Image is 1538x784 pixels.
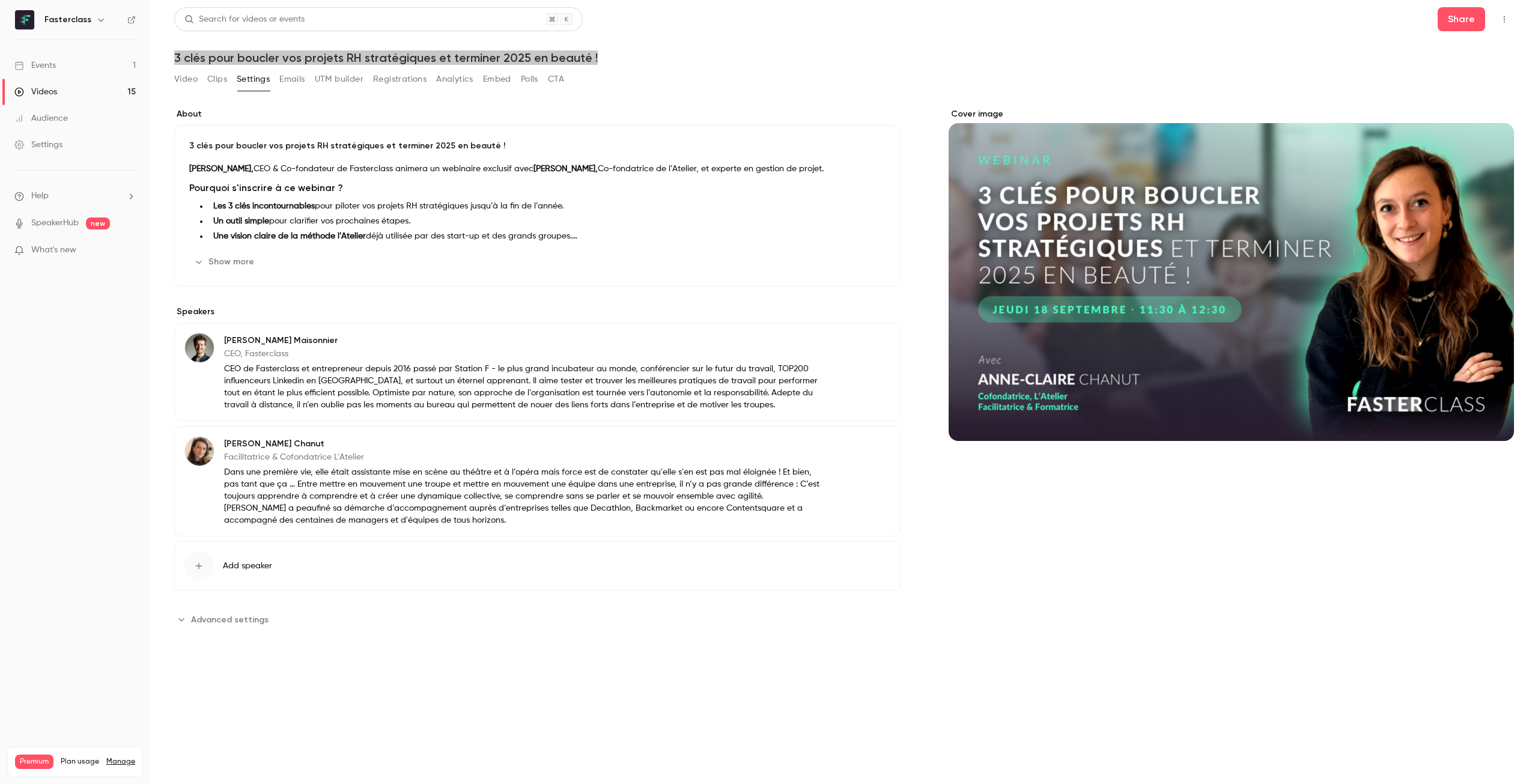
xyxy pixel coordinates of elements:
button: Registrations [373,70,427,89]
li: pour piloter vos projets RH stratégiques jusqu’à la fin de l’année. [208,200,886,213]
li: pour clarifier vos prochaines étapes. [208,215,886,228]
label: About [174,108,901,120]
label: Speakers [174,306,901,318]
strong: [PERSON_NAME], [533,165,598,173]
span: Help [31,190,49,202]
div: Raphael Maisonnier[PERSON_NAME] MaisonnierCEO, FasterclassCEO de Fasterclass et entrepreneur depu... [174,323,901,421]
span: What's new [31,244,76,257]
span: Premium [15,755,53,769]
strong: [PERSON_NAME], [189,165,254,173]
div: Events [14,59,56,71]
button: Polls [521,70,538,89]
a: Manage [106,757,135,767]
img: Fasterclass [15,10,34,29]
strong: Les 3 clés incontournables [213,202,315,210]
button: Embed [483,70,511,89]
h1: 3 clés pour boucler vos projets RH stratégiques et terminer 2025 en beauté ! [174,50,1514,65]
iframe: Noticeable Trigger [121,245,136,256]
button: Settings [237,70,270,89]
button: CTA [548,70,564,89]
p: CEO & Co-fondateur de Fasterclass animera un webinaire exclusif avec Co-fondatrice de l’Atelier, ... [189,162,886,176]
div: Audience [14,112,68,124]
li: help-dropdown-opener [14,190,136,202]
span: Add speaker [223,560,272,572]
p: CEO de Fasterclass et entrepreneur depuis 2016 passé par Station F - le plus grand incubateur au ... [224,363,822,411]
div: Videos [14,86,57,98]
button: Share [1438,7,1485,31]
button: Video [174,70,198,89]
button: Clips [207,70,227,89]
label: Cover image [949,108,1514,120]
p: Dans une première vie, elle était assistante mise en scène au théâtre et à l’opéra mais force est... [224,466,822,526]
img: Anne-Claire Chanut [185,437,214,466]
span: new [86,217,110,229]
p: Facilitatrice & Cofondatrice L'Atelier [224,451,822,463]
div: Search for videos or events [184,13,305,26]
li: déjà utilisée par des start-up et des grands groupes. [208,230,886,243]
section: Advanced settings [174,610,901,629]
button: Analytics [436,70,473,89]
p: [PERSON_NAME] Chanut [224,438,822,450]
button: UTM builder [315,70,363,89]
section: Cover image [949,108,1514,441]
button: Add speaker [174,541,901,591]
strong: Une vision claire de la méthode l’Atelier [213,232,366,240]
p: [PERSON_NAME] Maisonnier [224,335,822,347]
button: Emails [279,70,305,89]
span: Advanced settings [191,613,269,626]
p: 3 clés pour boucler vos projets RH stratégiques et terminer 2025 en beauté ! [189,140,886,152]
img: Raphael Maisonnier [185,333,214,362]
p: CEO, Fasterclass [224,348,822,360]
div: Settings [14,139,62,151]
button: Top Bar Actions [1495,10,1514,29]
strong: Un outil simple [213,217,269,225]
button: Advanced settings [174,610,276,629]
span: Plan usage [61,757,99,767]
h3: Pourquoi s'inscrire à ce webinar ? [189,181,886,195]
a: SpeakerHub [31,217,79,229]
button: Show more [189,252,261,272]
h6: Fasterclass [44,14,91,26]
div: Anne-Claire Chanut[PERSON_NAME] ChanutFacilitatrice & Cofondatrice L'AtelierDans une première vie... [174,426,901,536]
